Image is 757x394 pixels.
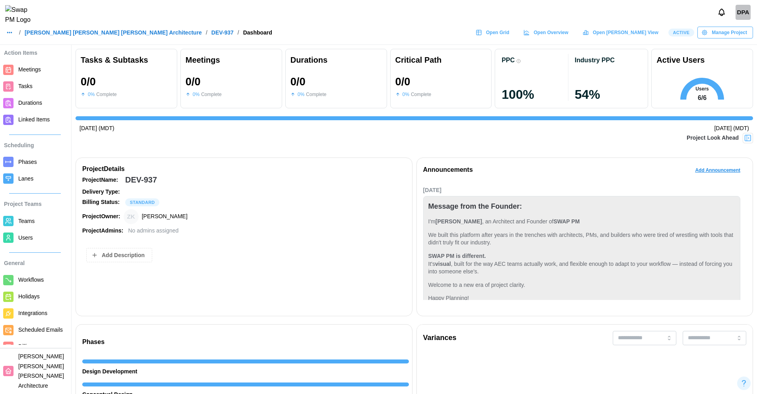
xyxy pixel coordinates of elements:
[428,218,736,226] p: I'm , an Architect and Founder of
[403,91,409,98] div: 0 %
[79,124,114,133] div: [DATE] (MDT)
[534,27,568,38] span: Open Overview
[19,30,21,35] div: /
[554,218,580,225] strong: SWAP PM
[428,201,522,212] div: Message from the Founder:
[428,252,736,276] p: It's , built for the way AEC teams actually work, and flexible enough to adapt to your workflow —...
[186,76,201,88] div: 0 / 0
[25,30,202,35] a: [PERSON_NAME] [PERSON_NAME] [PERSON_NAME] Architecture
[428,294,736,302] p: Happy Planning!
[472,27,515,38] a: Open Grid
[298,91,304,98] div: 0 %
[186,54,277,66] div: Meetings
[712,27,747,38] span: Manage Project
[435,261,451,267] strong: visual
[82,188,122,196] div: Delivery Type:
[96,91,116,98] div: Complete
[82,176,122,185] div: Project Name:
[578,27,664,38] a: Open [PERSON_NAME] View
[82,367,409,376] div: Design Development
[82,164,406,174] div: Project Details
[744,134,752,142] img: Project Look Ahead Button
[243,30,272,35] div: Dashboard
[428,231,736,247] p: We built this platform after years in the trenches with architects, PMs, and builders who were ti...
[395,76,410,88] div: 0 / 0
[695,165,740,176] span: Add Announcement
[714,124,749,133] div: [DATE] (MDT)
[411,91,431,98] div: Complete
[290,76,306,88] div: 0 / 0
[18,66,41,73] span: Meetings
[656,54,705,66] div: Active Users
[501,56,515,64] div: PPC
[519,27,575,38] a: Open Overview
[82,198,122,207] div: Billing Status:
[128,227,178,235] div: No admins assigned
[81,54,172,66] div: Tasks & Subtasks
[18,234,33,241] span: Users
[82,227,123,234] strong: Project Admins:
[5,5,37,25] img: Swap PM Logo
[82,337,409,347] div: Phases
[715,6,728,19] button: Notifications
[81,76,96,88] div: 0 / 0
[125,174,157,186] div: DEV-937
[306,91,326,98] div: Complete
[86,248,152,262] button: Add Description
[423,332,457,344] div: Variances
[736,5,751,20] div: DPA
[486,27,509,38] span: Open Grid
[206,30,207,35] div: /
[124,209,139,224] div: Zulqarnain Khalil
[18,310,47,316] span: Integrations
[18,159,37,165] span: Phases
[395,54,487,66] div: Critical Path
[88,91,95,98] div: 0 %
[238,30,239,35] div: /
[102,248,145,262] span: Add Description
[18,293,40,300] span: Holidays
[593,27,658,38] span: Open [PERSON_NAME] View
[575,56,614,64] div: Industry PPC
[130,199,155,206] span: STANDARD
[687,134,739,142] div: Project Look Ahead
[142,212,188,221] div: [PERSON_NAME]
[736,5,751,20] a: Daud Platform admin
[18,353,64,389] span: [PERSON_NAME] [PERSON_NAME] [PERSON_NAME] Architecture
[673,29,689,36] span: Active
[18,175,33,182] span: Lanes
[18,277,44,283] span: Workflows
[193,91,199,98] div: 0 %
[18,327,63,333] span: Scheduled Emails
[428,253,486,259] strong: SWAP PM is different.
[201,91,221,98] div: Complete
[697,27,753,38] button: Manage Project
[18,100,42,106] span: Durations
[575,88,641,101] div: 54 %
[290,54,382,66] div: Durations
[18,83,33,89] span: Tasks
[423,186,741,195] div: [DATE]
[82,213,120,219] strong: Project Owner:
[423,165,473,175] div: Announcements
[18,343,33,350] span: Billing
[18,116,50,123] span: Linked Items
[501,88,568,101] div: 100 %
[211,30,234,35] a: DEV-937
[18,218,35,224] span: Teams
[436,218,482,225] strong: [PERSON_NAME]
[689,164,746,176] button: Add Announcement
[428,281,736,289] p: Welcome to a new era of project clarity.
